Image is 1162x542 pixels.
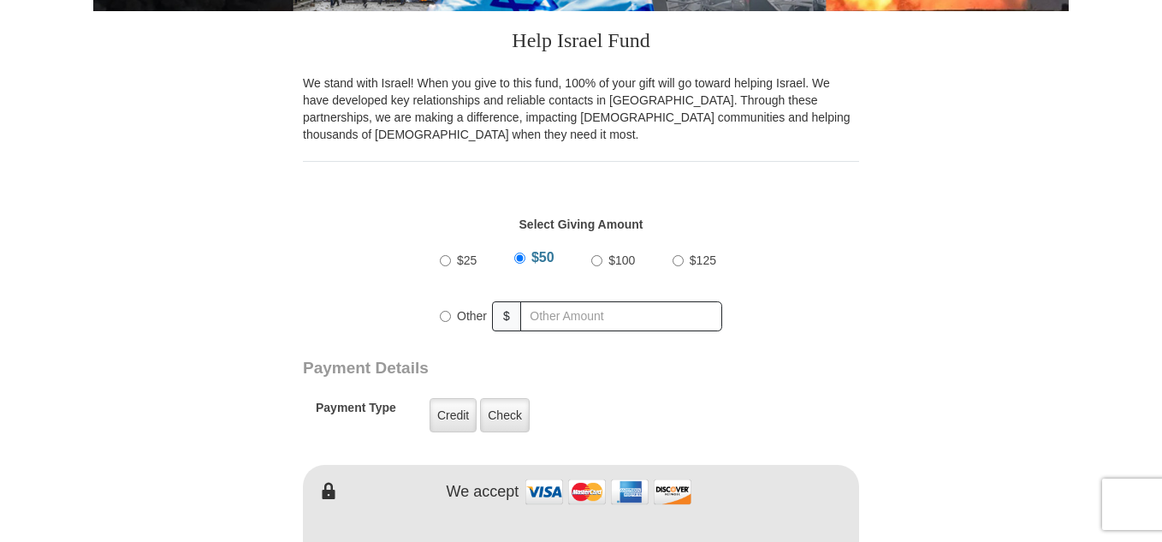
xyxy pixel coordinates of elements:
h4: We accept [447,483,519,502]
span: $100 [608,253,635,267]
h3: Payment Details [303,359,739,378]
span: Other [457,309,487,323]
label: Check [480,398,530,432]
img: credit cards accepted [523,474,694,510]
span: $50 [531,250,554,265]
p: We stand with Israel! When you give to this fund, 100% of your gift will go toward helping Israel... [303,74,859,143]
strong: Select Giving Amount [519,217,643,231]
label: Credit [430,398,477,432]
span: $125 [690,253,716,267]
span: $ [492,301,521,331]
input: Other Amount [520,301,722,331]
h5: Payment Type [316,401,396,424]
h3: Help Israel Fund [303,11,859,74]
span: $25 [457,253,477,267]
